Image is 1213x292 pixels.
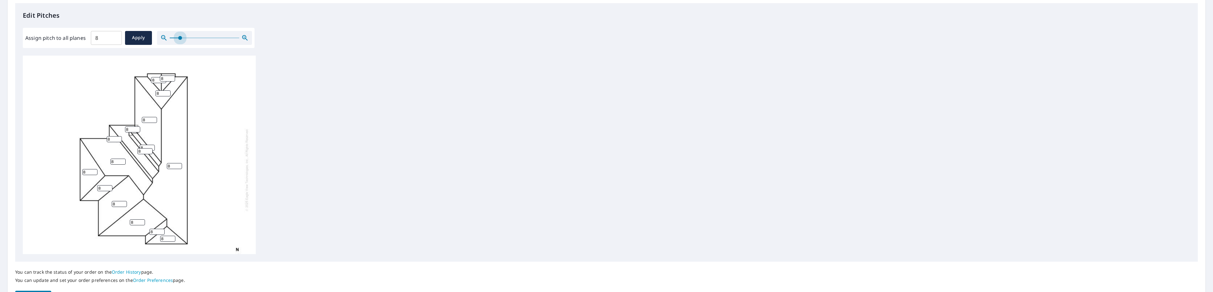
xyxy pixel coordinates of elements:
a: Order History [112,269,141,275]
p: You can track the status of your order on the page. [15,269,185,275]
span: Apply [130,34,147,42]
input: 00.0 [91,29,122,47]
label: Assign pitch to all planes [25,34,86,42]
button: Apply [125,31,152,45]
p: Edit Pitches [23,11,1190,20]
p: You can update and set your order preferences on the page. [15,277,185,283]
a: Order Preferences [133,277,173,283]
